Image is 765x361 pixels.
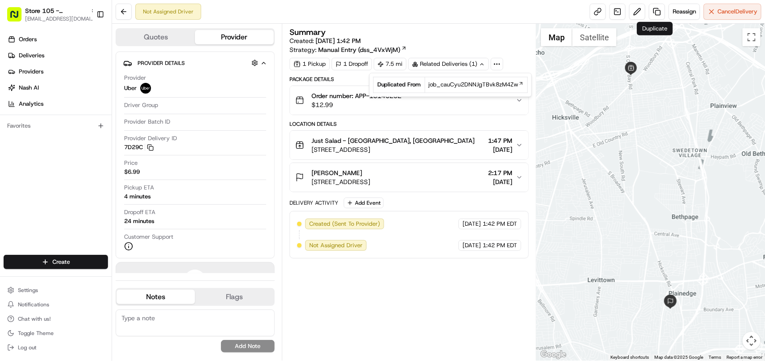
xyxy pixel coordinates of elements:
[539,349,568,361] img: Google
[124,217,154,225] div: 24 minutes
[318,45,407,54] a: Manual Entry (dss_4VxWjM)
[124,184,154,192] span: Pickup ETA
[30,86,147,95] div: Start new chat
[18,301,49,308] span: Notifications
[117,290,195,304] button: Notes
[717,8,757,16] span: Cancel Delivery
[316,37,361,45] span: [DATE] 1:42 PM
[124,159,138,167] span: Price
[124,101,158,109] span: Driver Group
[18,130,69,139] span: Knowledge Base
[4,298,108,311] button: Notifications
[124,168,140,176] span: $6.99
[309,241,363,249] span: Not Assigned Driver
[290,36,361,45] span: Created:
[311,145,475,154] span: [STREET_ADDRESS]
[373,77,425,93] td: Duplicated From
[4,284,108,297] button: Settings
[290,199,338,206] div: Delivery Activity
[429,81,524,89] a: job_cauCyu2DNNJgTBvk8zM4Zw
[332,58,372,70] div: 1 Dropoff
[408,58,489,70] div: Related Deliveries (1)
[195,30,273,44] button: Provider
[123,56,267,70] button: Provider Details
[152,88,163,99] button: Start new chat
[19,84,39,92] span: Nash AI
[19,100,43,108] span: Analytics
[124,208,156,216] span: Dropoff ETA
[4,64,112,79] a: Providers
[25,15,97,22] button: [EMAIL_ADDRESS][DOMAIN_NAME]
[541,28,572,46] button: Show street map
[4,313,108,325] button: Chat with us!
[9,131,16,138] div: 📗
[290,120,529,128] div: Location Details
[462,220,481,228] span: [DATE]
[4,327,108,340] button: Toggle Theme
[709,355,721,360] a: Terms (opens in new tab)
[290,45,407,54] div: Strategy:
[726,355,762,360] a: Report a map error
[344,198,384,208] button: Add Event
[19,68,43,76] span: Providers
[311,136,475,145] span: Just Salad - [GEOGRAPHIC_DATA], [GEOGRAPHIC_DATA]
[488,136,512,145] span: 1:47 PM
[483,241,517,249] span: 1:42 PM EDT
[124,233,173,241] span: Customer Support
[488,177,512,186] span: [DATE]
[9,36,163,50] p: Welcome 👋
[290,86,528,115] button: Order number: APP-13146282$12.99
[4,81,112,95] a: Nash AI
[18,315,51,322] span: Chat with us!
[124,118,170,126] span: Provider Batch ID
[89,152,108,159] span: Pylon
[309,220,380,228] span: Created (Sent To Provider)
[4,341,108,354] button: Log out
[9,9,27,27] img: Nash
[743,28,761,46] button: Toggle fullscreen view
[488,168,512,177] span: 2:17 PM
[4,4,93,25] button: Store 105 - [GEOGRAPHIC_DATA] (Just Salad)[EMAIL_ADDRESS][DOMAIN_NAME]
[138,60,185,67] span: Provider Details
[483,220,517,228] span: 1:42 PM EDT
[117,30,195,44] button: Quotes
[72,126,147,142] a: 💻API Documentation
[19,52,44,60] span: Deliveries
[318,45,400,54] span: Manual Entry (dss_4VxWjM)
[704,4,761,20] button: CancelDelivery
[311,100,402,109] span: $12.99
[85,130,144,139] span: API Documentation
[140,83,151,94] img: uber-new-logo.jpeg
[572,28,617,46] button: Show satellite imagery
[374,58,406,70] div: 7.5 mi
[654,355,703,360] span: Map data ©2025 Google
[311,91,402,100] span: Order number: APP-13146282
[124,84,137,92] span: Uber
[290,58,330,70] div: 1 Pickup
[290,131,528,159] button: Just Salad - [GEOGRAPHIC_DATA], [GEOGRAPHIC_DATA][STREET_ADDRESS]1:47 PM[DATE]
[462,241,481,249] span: [DATE]
[23,58,148,67] input: Clear
[124,134,177,142] span: Provider Delivery ID
[4,48,112,63] a: Deliveries
[124,143,154,151] button: 7D29C
[539,349,568,361] a: Open this area in Google Maps (opens a new window)
[124,74,146,82] span: Provider
[311,168,362,177] span: [PERSON_NAME]
[4,32,112,47] a: Orders
[669,4,700,20] button: Reassign
[76,131,83,138] div: 💻
[311,177,370,186] span: [STREET_ADDRESS]
[743,332,761,350] button: Map camera controls
[4,119,108,133] div: Favorites
[25,6,87,15] button: Store 105 - [GEOGRAPHIC_DATA] (Just Salad)
[124,193,151,201] div: 4 minutes
[637,22,673,35] div: Duplicate
[18,287,38,294] span: Settings
[195,290,273,304] button: Flags
[63,151,108,159] a: Powered byPylon
[290,163,528,192] button: [PERSON_NAME][STREET_ADDRESS]2:17 PM[DATE]
[429,81,519,89] span: job_cauCyu2DNNJgTBvk8zM4Zw
[4,255,108,269] button: Create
